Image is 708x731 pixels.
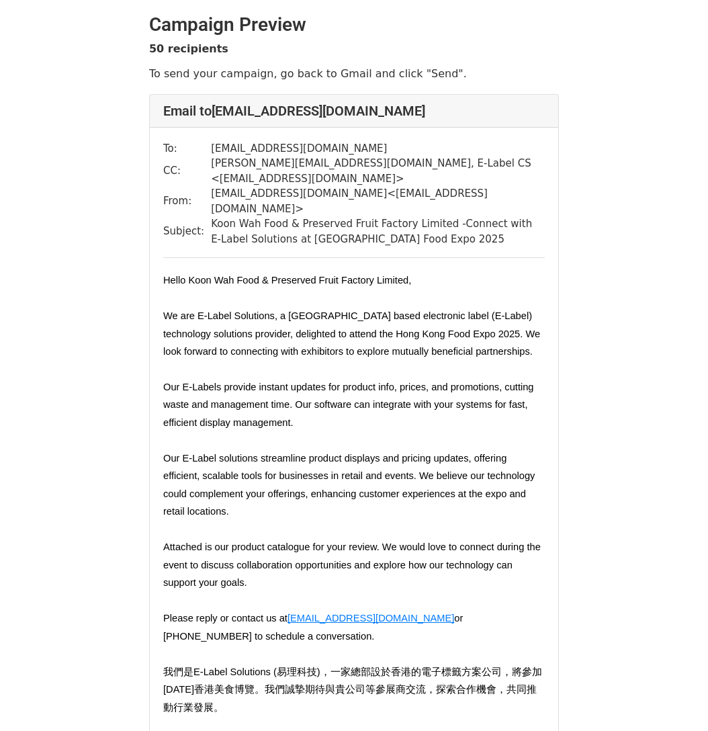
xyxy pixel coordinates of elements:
[149,42,228,55] strong: 50 recipients
[149,67,559,81] p: To send your campaign, go back to Gmail and click "Send".
[163,275,411,286] span: Hello Koon Wah Food & Preserved Fruit Factory Limited,
[163,310,543,357] span: We are E-Label Solutions, a [GEOGRAPHIC_DATA] based electronic label (E-Label) technology solutio...
[211,216,545,247] td: Koon Wah Food & Preserved Fruit Factory Limited -Connect with E-Label Solutions at [GEOGRAPHIC_DA...
[163,613,466,641] span: or [PHONE_NUMBER] to schedule a conversation.
[163,103,545,119] h4: Email to [EMAIL_ADDRESS][DOMAIN_NAME]
[211,156,545,186] td: [PERSON_NAME][EMAIL_ADDRESS][DOMAIN_NAME] , E-Label CS < [EMAIL_ADDRESS][DOMAIN_NAME] >
[163,216,211,247] td: Subject:
[163,453,538,517] span: Our E-Label solutions streamline product displays and pricing updates, offering efficient, scalab...
[163,613,287,623] span: Please reply or contact us at
[287,611,454,624] a: [EMAIL_ADDRESS][DOMAIN_NAME]
[149,13,559,36] h2: Campaign Preview
[163,141,211,157] td: To:
[287,613,454,623] span: [EMAIL_ADDRESS][DOMAIN_NAME]
[163,382,537,428] span: Our E-Labels provide instant updates for product info, prices, and promotions, cutting waste and ...
[163,156,211,186] td: CC:
[163,542,543,588] span: Attached is our product catalogue for your review. We would love to connect during the event to d...
[211,186,545,216] td: [EMAIL_ADDRESS][DOMAIN_NAME] < [EMAIL_ADDRESS][DOMAIN_NAME] >
[163,666,542,713] span: 我們是E-Label Solutions (易理科技)，一家總部設於香港的電子標籤方案公司，將參加[DATE]香港美食博覽。我們誠摯期待與貴公司等參展商交流，探索合作機會，共同推動行業發展。
[163,186,211,216] td: From:
[211,141,545,157] td: [EMAIL_ADDRESS][DOMAIN_NAME]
